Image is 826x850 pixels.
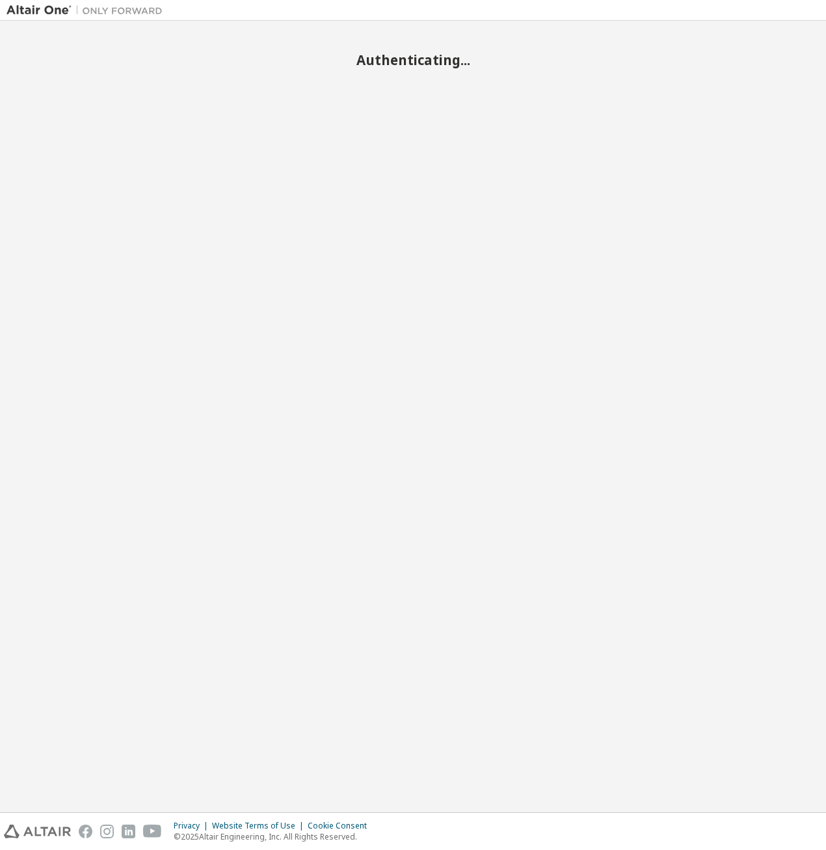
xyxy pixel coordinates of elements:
img: altair_logo.svg [4,825,71,838]
img: Altair One [7,4,169,17]
div: Cookie Consent [308,821,375,831]
img: linkedin.svg [122,825,135,838]
p: © 2025 Altair Engineering, Inc. All Rights Reserved. [174,831,375,842]
img: facebook.svg [79,825,92,838]
div: Privacy [174,821,212,831]
img: youtube.svg [143,825,162,838]
img: instagram.svg [100,825,114,838]
h2: Authenticating... [7,51,819,68]
div: Website Terms of Use [212,821,308,831]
